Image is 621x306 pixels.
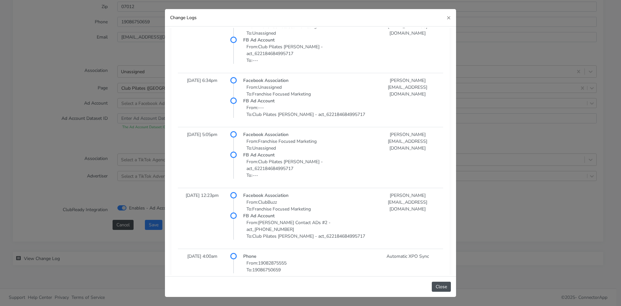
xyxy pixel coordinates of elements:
[243,192,289,198] strong: Facebook Association
[243,77,289,84] strong: Facebook Association
[441,9,456,26] button: Close
[243,199,368,212] p: From: ClubBuzz To: Franchise Focused Marketing
[447,13,451,22] span: ×
[372,73,443,127] td: [PERSON_NAME][EMAIL_ADDRESS][DOMAIN_NAME]
[432,282,451,292] button: Close
[372,127,443,188] td: [PERSON_NAME][EMAIL_ADDRESS][DOMAIN_NAME]
[178,12,226,73] td: [DATE] 11:24am
[243,253,256,259] strong: Phone
[178,127,226,188] td: [DATE] 5:05pm
[243,131,289,138] strong: Facebook Association
[243,43,368,64] p: From: Club Pilates [PERSON_NAME] - act_622184684995717 To: ---
[243,213,275,219] strong: FB Ad Account
[243,84,368,97] p: From: Unassigned To: Franchise Focused Marketing
[372,12,443,73] td: [PERSON_NAME][EMAIL_ADDRESS][DOMAIN_NAME]
[178,249,226,283] td: [DATE] 4:00am
[178,188,226,249] td: [DATE] 12:23pm
[243,158,368,179] p: From: Club Pilates [PERSON_NAME] - act_622184684995717 To: ---
[372,188,443,249] td: [PERSON_NAME][EMAIL_ADDRESS][DOMAIN_NAME]
[178,73,226,127] td: [DATE] 6:34pm
[243,37,275,43] strong: FB Ad Account
[243,260,368,273] p: From: 19082875555 To: 19086750659
[243,98,275,104] strong: FB Ad Account
[243,23,368,37] p: From: Franchise Focused Marketing To: Unassigned
[243,104,368,118] p: From: --- To: Club Pilates [PERSON_NAME] - act_622184684995717
[243,138,368,152] p: From: Franchise Focused Marketing To: Unassigned
[243,152,275,158] strong: FB Ad Account
[170,14,197,21] h5: Change Logs
[243,219,368,240] p: From: [PERSON_NAME] Contact ADs #2 - act_[PHONE_NUMBER] To: Club Pilates [PERSON_NAME] - act_6221...
[372,249,443,283] td: Automatic XPO Sync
